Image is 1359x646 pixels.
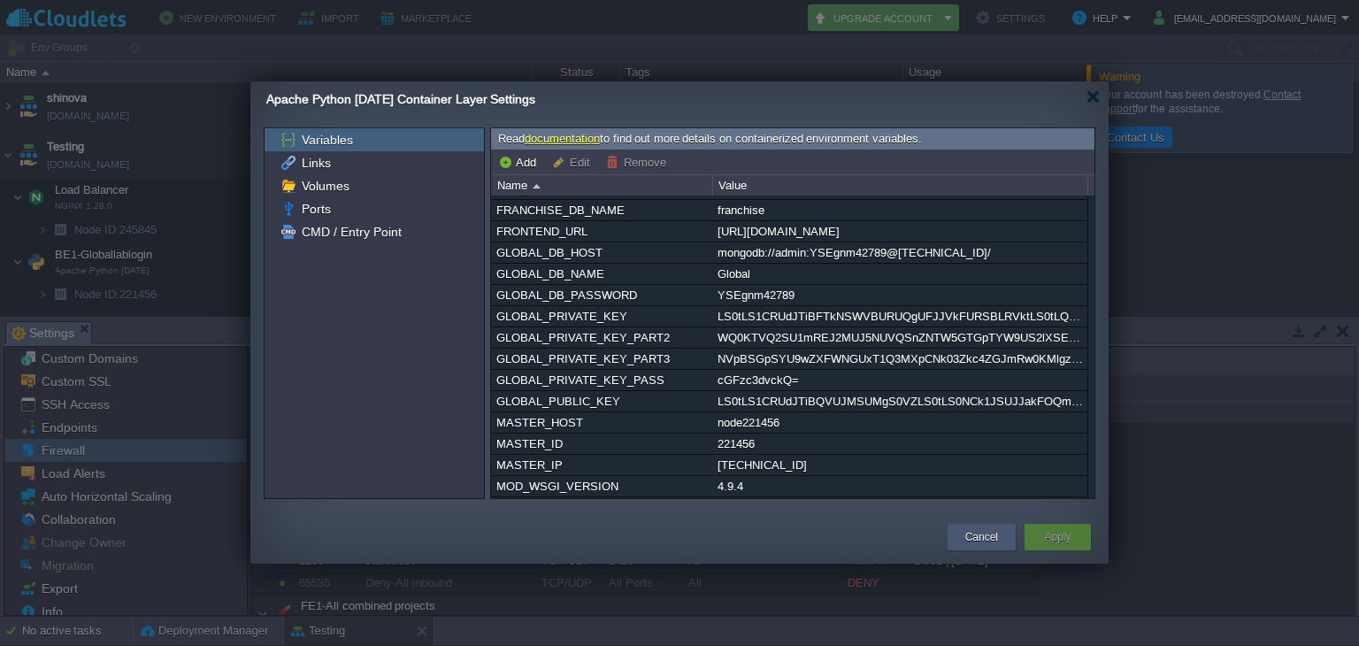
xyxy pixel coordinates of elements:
a: Volumes [298,178,352,194]
div: cGFzc3dvckQ= [713,370,1086,390]
div: 221456 [713,434,1086,454]
button: Cancel [965,528,998,546]
button: Apply [1044,528,1071,546]
div: node221456 [713,412,1086,433]
div: [TECHNICAL_ID] [713,455,1086,475]
div: MASTER_ID [492,434,711,454]
div: GLOBAL_PRIVATE_KEY_PASS [492,370,711,390]
button: Edit [552,154,595,170]
div: OWASP_MODSECURITY_CRS_VERSION [492,497,711,518]
div: LS0tLS1CRUdJTiBFTkNSWVBURUQgUFJJVkFURSBLRVktLS0tLQ0KTUlJRkhUQlhCZ2txaGtpRzl3MEJCUTB3U2pBcEJna3Foa... [713,306,1086,327]
button: Remove [606,154,672,170]
a: Ports [298,201,334,217]
button: Add [498,154,541,170]
div: LS0tLS1CRUdJTiBQVUJMSUMgS0VZLS0tLS0NCk1JSUJJakFOQmdrcWhraUc5dzBCQVFFRkFBT0NBUThBTUlJQkNnS0NBUUVBZ... [713,391,1086,411]
div: NVpBSGpSYU9wZXFWNGUxT1Q3MXpCNk03Zkc4ZGJmRw0KMlgzU1E3YkpJVjN2cmwzdFpueUpTcS9FSzBrMEx0b1BSTm9HcXdzW... [713,349,1086,369]
div: MASTER_IP [492,455,711,475]
div: GLOBAL_DB_HOST [492,242,711,263]
div: 4.9.4 [713,476,1086,496]
a: Links [298,155,334,171]
div: Global [713,264,1086,284]
div: [URL][DOMAIN_NAME] [713,221,1086,242]
div: WQ0KTVQ2SU1mREJ2MUJ5NUVQSnZNTW5GTGpTYW9US2lXSE0wQ0Q5bjlsT2VGdTNIQUZBOTMwbWFMNFo5VW52bVFzRQ0KOXFOa... [713,327,1086,348]
div: GLOBAL_PRIVATE_KEY_PART3 [492,349,711,369]
a: Variables [298,132,356,148]
div: 3.3.2 [713,497,1086,518]
div: GLOBAL_PRIVATE_KEY [492,306,711,327]
div: GLOBAL_PUBLIC_KEY [492,391,711,411]
div: Value [714,175,1087,196]
span: Apache Python [DATE] Container Layer Settings [266,92,535,106]
div: GLOBAL_PRIVATE_KEY_PART2 [492,327,711,348]
div: mongodb://admin:YSEgnm42789@[TECHNICAL_ID]/ [713,242,1086,263]
div: FRANCHISE_DB_NAME [492,200,711,220]
div: YSEgnm42789 [713,285,1086,305]
div: MOD_WSGI_VERSION [492,476,711,496]
div: FRONTEND_URL [492,221,711,242]
a: CMD / Entry Point [298,224,404,240]
div: franchise [713,200,1086,220]
div: GLOBAL_DB_PASSWORD [492,285,711,305]
div: GLOBAL_DB_NAME [492,264,711,284]
div: MASTER_HOST [492,412,711,433]
div: Name [493,175,712,196]
div: Read to find out more details on containerized environment variables. [491,128,1094,150]
a: documentation [525,132,600,145]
